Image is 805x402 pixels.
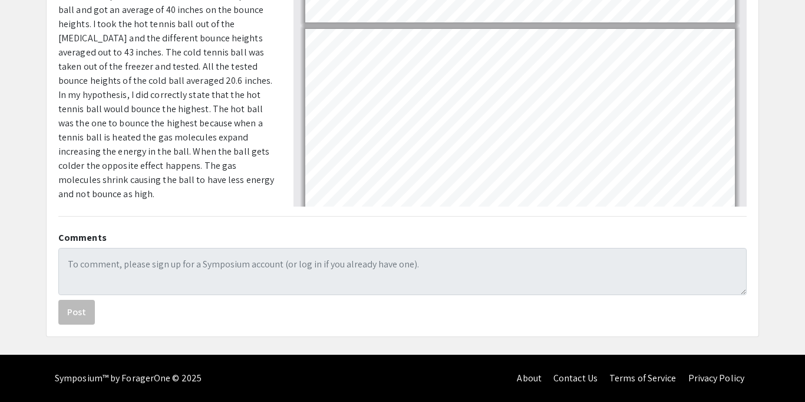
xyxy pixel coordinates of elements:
[58,232,747,243] h2: Comments
[553,372,598,384] a: Contact Us
[300,24,740,276] div: Page 2
[58,300,95,325] button: Post
[688,372,744,384] a: Privacy Policy
[517,372,542,384] a: About
[609,372,677,384] a: Terms of Service
[9,349,50,393] iframe: Chat
[55,355,202,402] div: Symposium™ by ForagerOne © 2025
